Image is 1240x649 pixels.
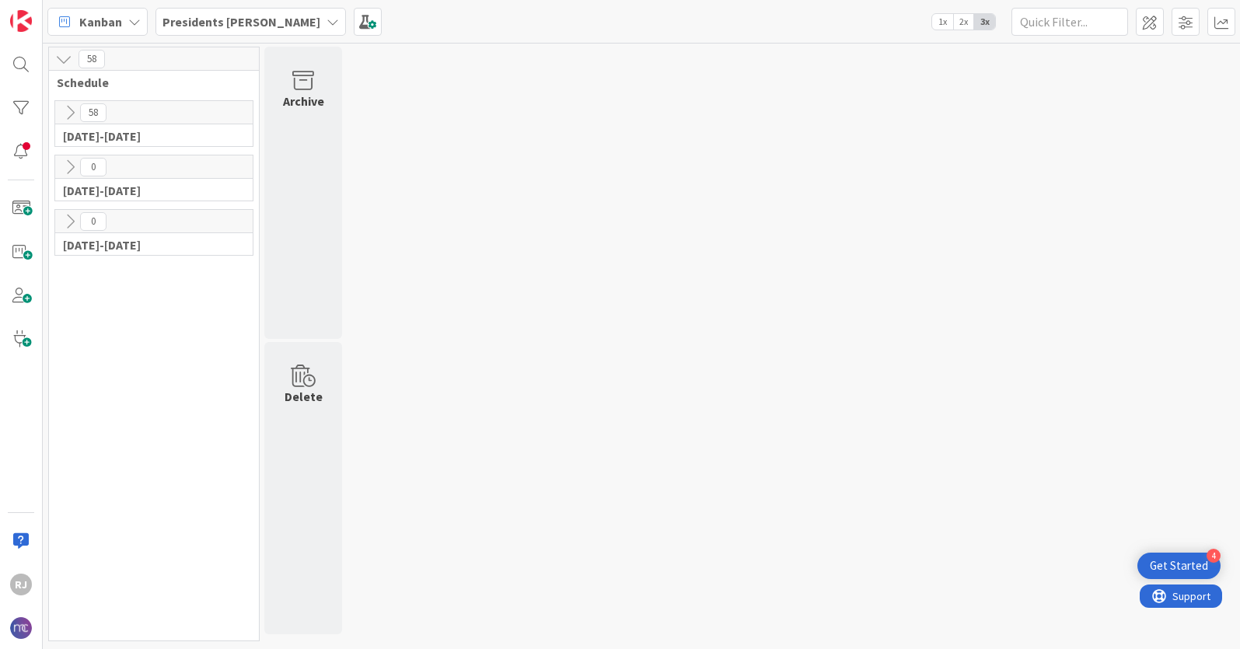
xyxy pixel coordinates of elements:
[80,158,107,176] span: 0
[79,12,122,31] span: Kanban
[80,212,107,231] span: 0
[63,237,233,253] span: 2026-2027
[1137,553,1221,579] div: Open Get Started checklist, remaining modules: 4
[953,14,974,30] span: 2x
[10,617,32,639] img: avatar
[285,387,323,406] div: Delete
[10,574,32,595] div: RJ
[1011,8,1128,36] input: Quick Filter...
[932,14,953,30] span: 1x
[1150,558,1208,574] div: Get Started
[63,128,233,144] span: 2024-2025
[10,10,32,32] img: Visit kanbanzone.com
[283,92,324,110] div: Archive
[63,183,233,198] span: 2025-2026
[57,75,239,90] span: Schedule
[162,14,320,30] b: Presidents [PERSON_NAME]
[79,50,105,68] span: 58
[974,14,995,30] span: 3x
[1207,549,1221,563] div: 4
[80,103,107,122] span: 58
[33,2,71,21] span: Support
